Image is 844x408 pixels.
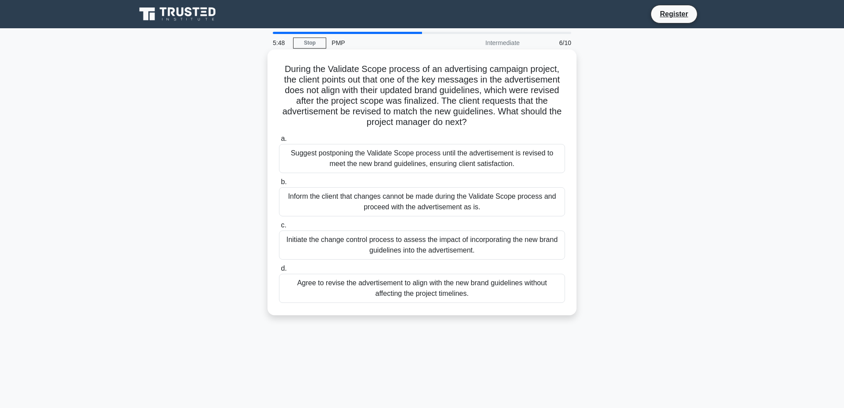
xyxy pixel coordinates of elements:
div: Suggest postponing the Validate Scope process until the advertisement is revised to meet the new ... [279,144,565,173]
span: b. [281,178,286,185]
span: d. [281,264,286,272]
div: Agree to revise the advertisement to align with the new brand guidelines without affecting the pr... [279,274,565,303]
a: Stop [293,38,326,49]
span: a. [281,135,286,142]
span: c. [281,221,286,229]
div: Inform the client that changes cannot be made during the Validate Scope process and proceed with ... [279,187,565,216]
div: 6/10 [525,34,576,52]
div: PMP [326,34,448,52]
div: Intermediate [448,34,525,52]
div: Initiate the change control process to assess the impact of incorporating the new brand guideline... [279,230,565,260]
div: 5:48 [268,34,293,52]
h5: During the Validate Scope process of an advertising campaign project, the client points out that ... [278,64,566,128]
a: Register [655,8,693,19]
